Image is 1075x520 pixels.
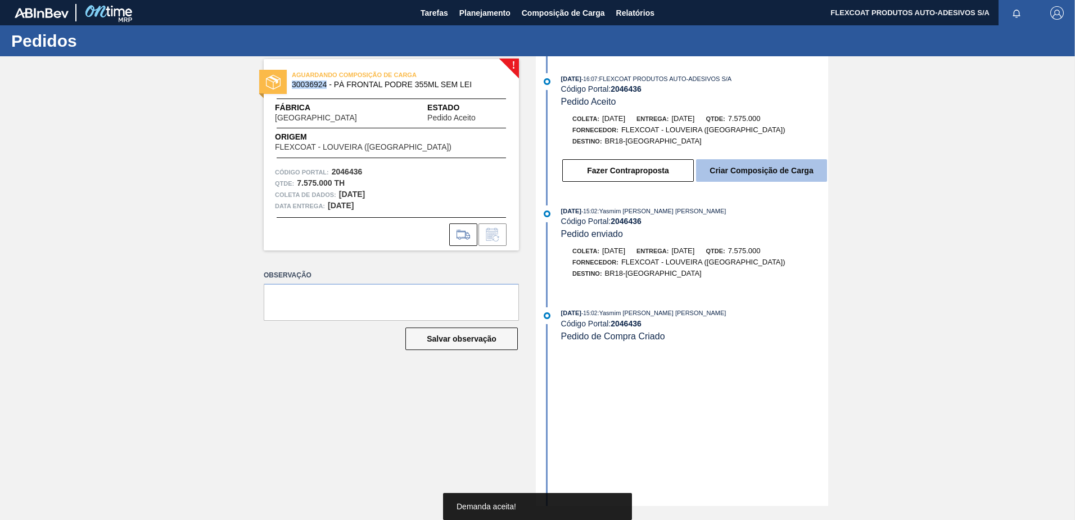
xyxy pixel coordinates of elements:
[544,312,550,319] img: atual
[459,6,511,20] span: Planejamento
[602,246,625,255] span: [DATE]
[581,310,597,316] span: - 15:02
[561,84,828,93] div: Código Portal:
[339,190,365,199] strong: [DATE]
[611,319,642,328] strong: 2046436
[696,159,827,182] button: Criar Composição de Carga
[275,143,451,151] span: FLEXCOAT - LOUVEIRA ([GEOGRAPHIC_DATA])
[297,178,345,187] strong: 7.575.000 TH
[597,75,731,82] span: : FLEXCOAT PRODUTOS AUTO-ADESIVOS S/A
[292,80,496,89] span: 30036924 - ROT FRONT SPATEN 355ML NO LEI
[605,137,702,145] span: BR18-[GEOGRAPHIC_DATA]
[561,208,581,214] span: [DATE]
[266,75,281,89] img: estado
[15,8,69,18] img: TNhmsLtSVTkK8tSr43FrP2fwEKptu5GPRR3wAAAABJRU5ErkJggg==
[522,6,605,20] span: Composição de Carga
[1050,6,1064,20] img: Logout
[572,259,618,266] span: Fornecedor:
[561,319,828,328] div: Código Portal:
[544,78,550,85] img: atual
[621,125,785,134] span: FLEXCOAT - LOUVEIRA ([GEOGRAPHIC_DATA])
[562,159,694,182] button: Fazer Contraproposta
[427,114,476,122] span: Pedido Aceito
[328,201,354,210] strong: [DATE]
[611,217,642,226] strong: 2046436
[636,115,669,122] span: Entrega:
[572,270,602,277] span: Destino:
[478,223,507,246] div: Informar alteração no pedido
[275,131,484,143] span: Origem
[405,328,518,350] button: Salvar observação
[561,97,616,106] span: Pedido Aceito
[706,115,725,122] span: Qtde:
[449,223,477,246] div: Ir para Composição de Carga
[275,169,329,176] font: Código Portal:
[572,138,602,145] span: Destino:
[602,114,625,123] span: [DATE]
[728,246,761,255] span: 7.575,000
[421,6,448,20] span: Tarefas
[275,189,336,200] span: Coleta de dados:
[611,84,642,93] strong: 2046436
[621,258,785,266] span: FLEXCOAT - LOUVEIRA ([GEOGRAPHIC_DATA])
[544,210,550,217] img: atual
[572,127,618,133] span: Fornecedor:
[597,208,726,214] span: : Yasmim [PERSON_NAME] [PERSON_NAME]
[275,102,392,114] span: Fábrica
[275,114,357,122] span: [GEOGRAPHIC_DATA]
[561,217,828,226] div: Código Portal:
[597,310,726,316] span: : Yasmim [PERSON_NAME] [PERSON_NAME]
[636,248,669,254] span: Entrega:
[292,69,449,80] span: AGUARDANDO COMPOSIÇÃO DE CARGA
[572,115,599,122] span: Coleta:
[561,75,581,82] span: [DATE]
[581,208,597,214] span: - 15:02
[427,102,508,114] span: Estado
[561,331,665,341] span: Pedido de Compra Criado
[581,76,597,82] span: - 16:07
[457,502,516,511] span: Demanda aceita!
[561,229,623,239] span: Pedido enviado
[332,167,363,176] strong: 2046436
[572,248,599,254] span: Coleta:
[275,178,294,189] span: Qtde :
[671,114,694,123] span: [DATE]
[561,310,581,316] span: [DATE]
[728,114,761,123] span: 7.575,000
[605,269,702,277] span: BR18-[GEOGRAPHIC_DATA]
[616,6,654,20] span: Relatórios
[671,246,694,255] span: [DATE]
[275,200,325,212] span: Data entrega:
[264,267,519,284] label: Observação
[999,5,1035,21] button: Notificações
[11,34,211,47] h1: Pedidos
[706,248,725,254] span: Qtde:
